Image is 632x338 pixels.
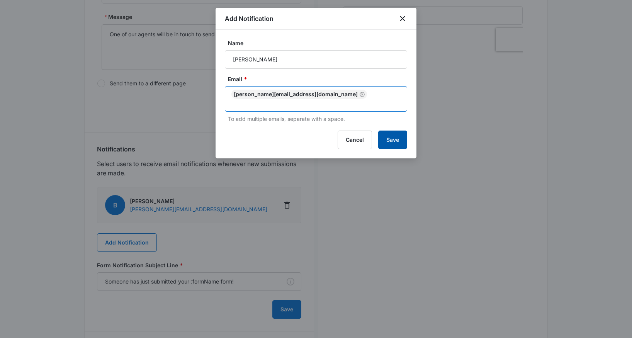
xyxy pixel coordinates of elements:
[231,90,367,99] div: [PERSON_NAME][EMAIL_ADDRESS][DOMAIN_NAME]
[225,14,274,23] h1: Add Notification
[398,14,407,23] button: close
[228,39,410,47] label: Name
[5,177,24,183] span: Submit
[378,131,407,149] button: Save
[228,115,407,123] p: To add multiple emails, separate with a space.
[228,75,410,83] label: Email
[153,169,251,192] iframe: reCAPTCHA
[359,92,365,97] button: Remove
[338,131,372,149] button: Cancel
